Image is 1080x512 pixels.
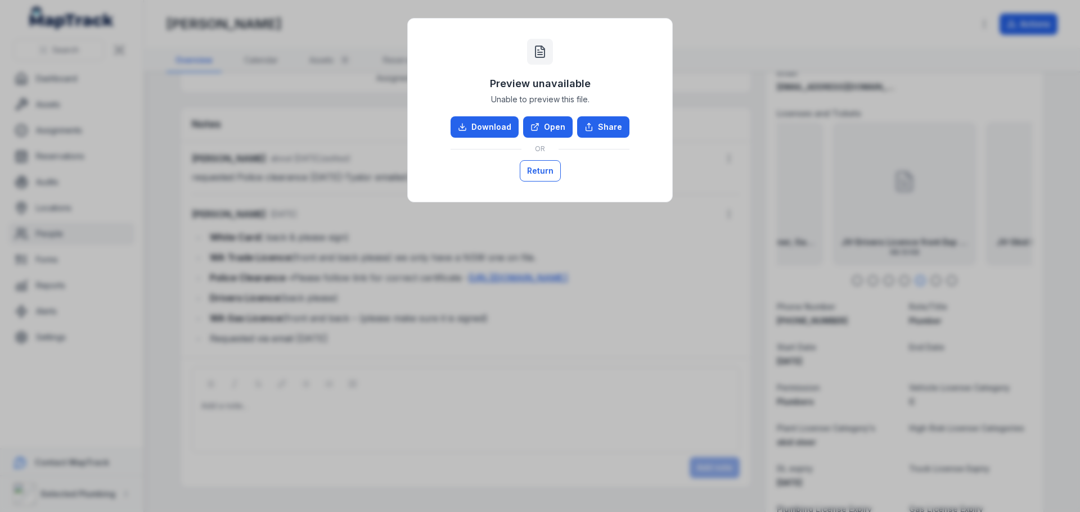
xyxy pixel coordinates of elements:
a: Download [451,116,519,138]
button: Return [520,160,561,182]
h3: Preview unavailable [490,76,591,92]
div: OR [451,138,629,160]
span: Unable to preview this file. [491,94,589,105]
button: Share [577,116,629,138]
a: Open [523,116,573,138]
